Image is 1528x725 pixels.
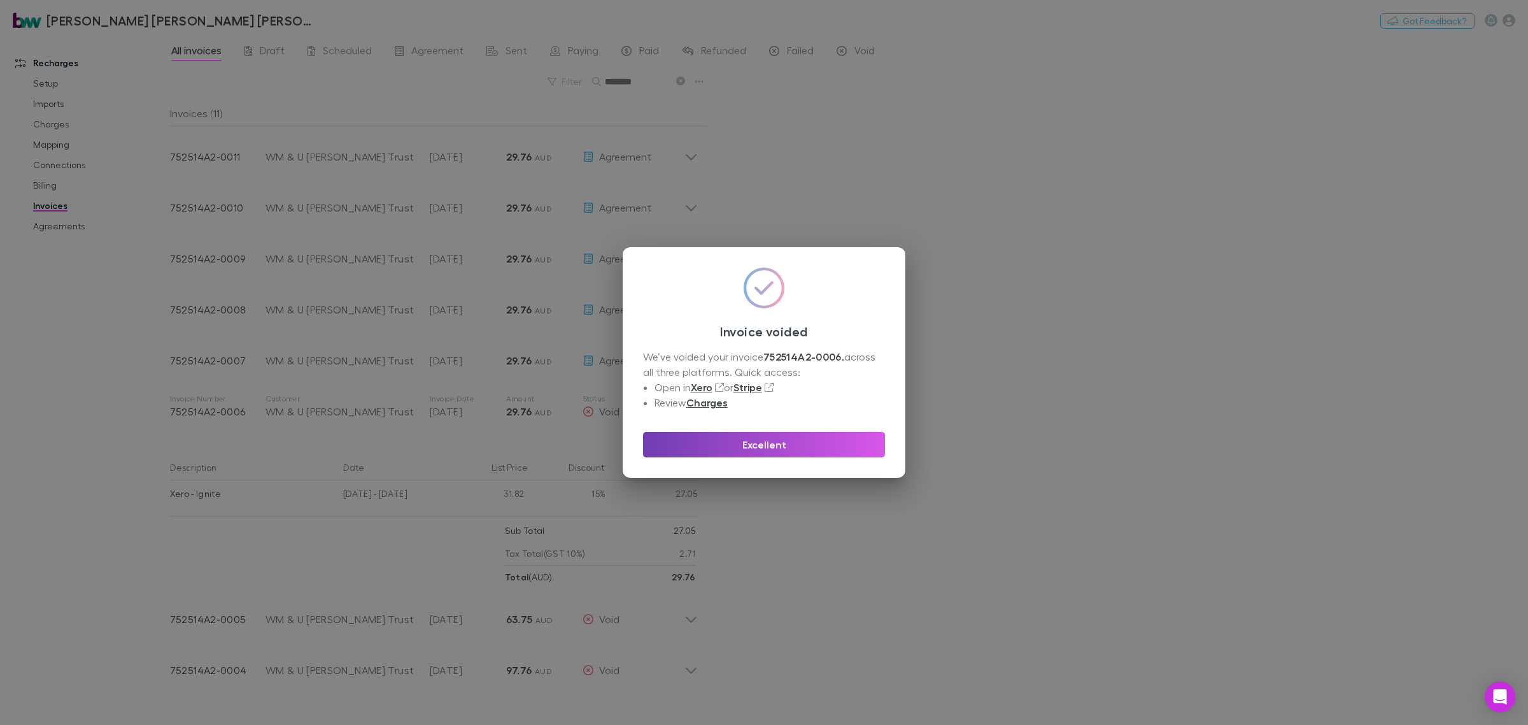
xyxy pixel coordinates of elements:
[691,381,712,394] a: Xero
[1485,682,1515,712] div: Open Intercom Messenger
[733,381,762,394] a: Stripe
[654,380,885,395] li: Open in or
[763,350,844,363] strong: 752514A2-0006 .
[686,396,728,409] a: Charges
[654,395,885,410] li: Review
[643,432,885,457] button: Excellent
[643,324,885,339] h3: Invoice voided
[643,349,885,410] div: We’ve voided your invoice across all three platforms. Quick access:
[744,268,784,308] img: svg%3e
